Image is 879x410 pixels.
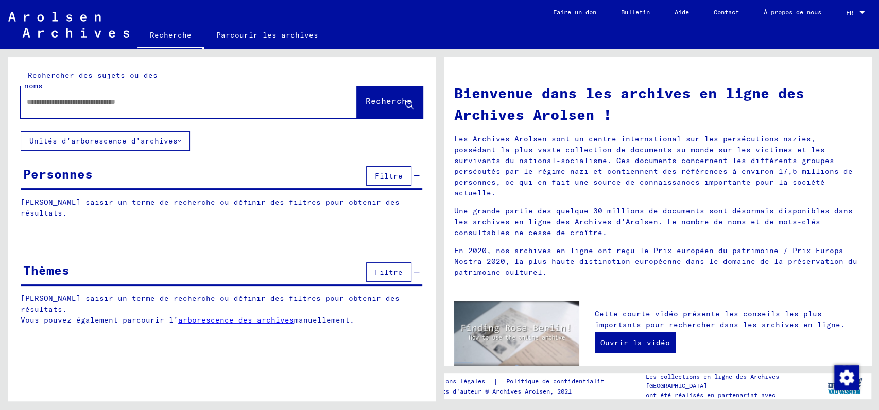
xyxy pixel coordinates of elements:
[675,8,689,16] font: Aide
[366,262,411,282] button: Filtre
[21,315,178,325] font: Vous pouvez également parcourir l'
[600,338,670,347] font: Ouvrir la vidéo
[645,391,775,399] font: ont été réalisés en partenariat avec
[714,8,739,16] font: Contact
[21,198,400,218] font: [PERSON_NAME] saisir un terme de recherche ou définir des filtres pour obtenir des résultats.
[21,131,190,151] button: Unités d'arborescence d'archives
[498,376,620,387] a: Politique de confidentialité
[137,23,204,49] a: Recherche
[506,377,608,385] font: Politique de confidentialité
[846,9,853,16] font: FR
[366,96,412,106] font: Recherche
[825,373,864,399] img: yv_logo.png
[23,166,93,182] font: Personnes
[595,309,845,329] font: Cette courte vidéo présente les conseils les plus importants pour rechercher dans les archives en...
[29,136,178,146] font: Unités d'arborescence d'archives
[764,8,821,16] font: À propos de nous
[553,8,596,16] font: Faire un don
[454,301,579,369] img: video.jpg
[178,315,294,325] a: arborescence des archives
[8,12,129,38] img: Arolsen_neg.svg
[454,84,804,123] font: Bienvenue dans les archives en ligne des Archives Arolsen !
[454,134,853,198] font: Les Archives Arolsen sont un centre international sur les persécutions nazies, possédant la plus ...
[150,30,192,40] font: Recherche
[427,387,572,395] font: Droits d'auteur © Archives Arolsen, 2021
[454,246,857,277] font: En 2020, nos archives en ligne ont reçu le Prix européen du patrimoine / Prix Europa Nostra 2020,...
[366,166,411,186] button: Filtre
[23,262,70,278] font: Thèmes
[427,377,485,385] font: Mentions légales
[454,206,853,237] font: Une grande partie des quelque 30 millions de documents sont désormais disponibles dans les archiv...
[216,30,318,40] font: Parcourir les archives
[595,332,676,353] a: Ouvrir la vidéo
[21,294,400,314] font: [PERSON_NAME] saisir un terme de recherche ou définir des filtres pour obtenir des résultats.
[375,171,403,181] font: Filtre
[621,8,650,16] font: Bulletin
[427,376,493,387] a: Mentions légales
[204,23,331,47] a: Parcourir les archives
[834,365,859,390] img: Modifier le consentement
[493,377,498,386] font: |
[294,315,354,325] font: manuellement.
[375,268,403,277] font: Filtre
[24,70,158,91] font: Rechercher des sujets ou des noms
[357,86,423,118] button: Recherche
